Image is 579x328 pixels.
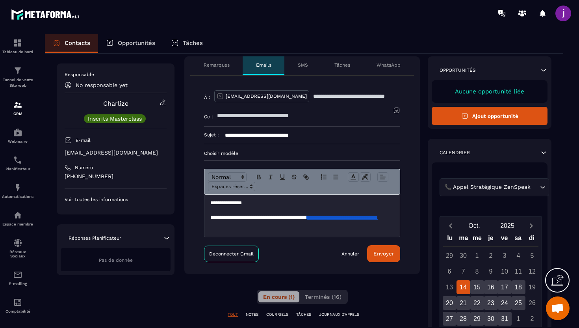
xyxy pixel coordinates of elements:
p: WhatsApp [377,62,401,68]
div: 13 [443,280,457,294]
button: Open months overlay [458,219,491,233]
p: Réponses Planificateur [69,235,121,241]
div: 3 [498,249,512,263]
div: lu [443,233,457,246]
p: Choisir modèle [204,150,400,157]
button: Next month [524,220,538,231]
a: Annuler [341,251,359,257]
p: Tableau de bord [2,50,33,54]
p: Contacts [65,39,90,47]
p: Automatisations [2,194,33,199]
a: formationformationCRM [2,94,33,122]
img: logo [11,7,82,22]
div: 2 [525,312,539,326]
button: Terminés (16) [300,291,346,302]
a: formationformationTableau de bord [2,32,33,60]
a: Contacts [45,34,98,53]
p: Tâches [334,62,350,68]
a: Déconnecter Gmail [204,246,259,262]
div: 18 [512,280,525,294]
p: Espace membre [2,222,33,226]
img: formation [13,66,22,75]
div: 25 [512,296,525,310]
p: COURRIELS [266,312,288,317]
p: [PHONE_NUMBER] [65,173,167,180]
p: Planificateur [2,167,33,171]
div: 27 [443,312,457,326]
div: 29 [470,312,484,326]
p: Sujet : [204,132,219,138]
div: 10 [498,265,512,278]
div: 30 [457,249,470,263]
img: automations [13,183,22,192]
div: sa [511,233,525,246]
button: Ajout opportunité [432,107,547,125]
p: TÂCHES [296,312,311,317]
p: Voir toutes les informations [65,196,167,203]
div: 5 [525,249,539,263]
a: emailemailE-mailing [2,264,33,292]
img: automations [13,211,22,220]
p: JOURNAUX D'APPELS [319,312,359,317]
p: Opportunités [440,67,476,73]
button: En cours (1) [258,291,299,302]
div: 9 [484,265,498,278]
img: formation [13,100,22,110]
img: email [13,270,22,280]
div: Search for option [440,178,549,196]
img: formation [13,38,22,48]
div: 20 [443,296,457,310]
p: Réseaux Sociaux [2,250,33,258]
div: 29 [443,249,457,263]
span: En cours (1) [263,294,295,300]
span: Terminés (16) [305,294,341,300]
div: 1 [512,312,525,326]
div: 22 [470,296,484,310]
a: formationformationTunnel de vente Site web [2,60,33,94]
a: automationsautomationsWebinaire [2,122,33,149]
div: Calendar days [443,249,538,326]
p: Aucune opportunité liée [440,88,540,95]
p: Cc : [204,114,213,120]
button: Open years overlay [491,219,524,233]
div: 21 [457,296,470,310]
div: Ouvrir le chat [546,296,570,320]
div: ve [497,233,511,246]
img: scheduler [13,155,22,165]
div: 11 [512,265,525,278]
a: automationsautomationsAutomatisations [2,177,33,205]
a: schedulerschedulerPlanificateur [2,149,33,177]
p: Calendrier [440,149,470,156]
div: 23 [484,296,498,310]
a: social-networksocial-networkRéseaux Sociaux [2,232,33,264]
p: Numéro [75,164,93,171]
span: 📞 Appel Stratégique ZenSpeak [443,183,532,192]
p: Emails [256,62,271,68]
div: 6 [443,265,457,278]
div: 30 [484,312,498,326]
button: Previous month [443,220,458,231]
img: accountant [13,298,22,307]
div: me [470,233,484,246]
div: 2 [484,249,498,263]
div: di [525,233,538,246]
p: Webinaire [2,139,33,143]
p: Inscrits Masterclass [88,116,142,121]
a: Charlize [103,100,128,107]
div: 1 [470,249,484,263]
p: TOUT [228,312,238,317]
div: je [484,233,498,246]
p: Tâches [183,39,203,47]
p: Opportunités [118,39,155,47]
div: 16 [484,280,498,294]
p: E-mail [76,137,91,143]
p: Tunnel de vente Site web [2,77,33,88]
input: Search for option [532,183,538,192]
div: 7 [457,265,470,278]
p: SMS [298,62,308,68]
p: [EMAIL_ADDRESS][DOMAIN_NAME] [226,93,307,99]
a: automationsautomationsEspace membre [2,205,33,232]
p: No responsable yet [76,82,128,88]
div: 31 [498,312,512,326]
p: À : [204,94,210,101]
